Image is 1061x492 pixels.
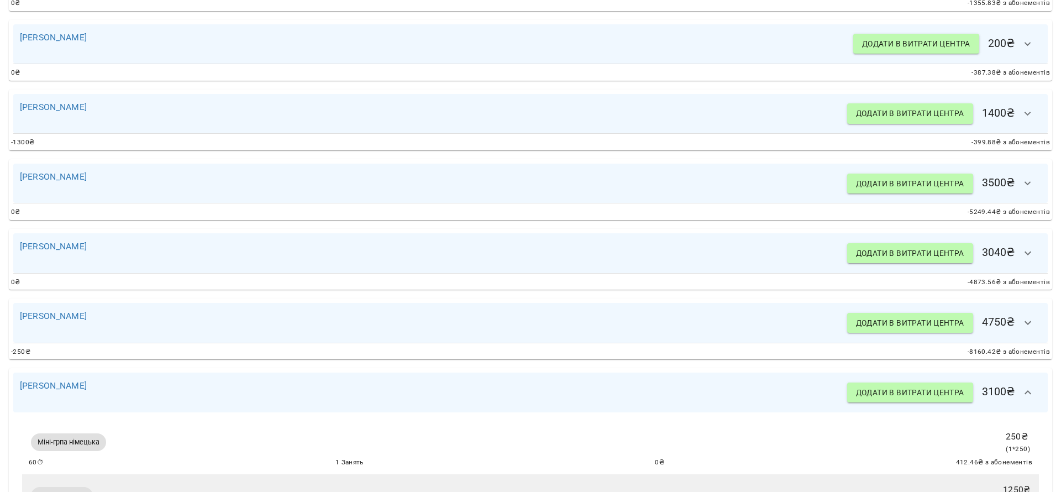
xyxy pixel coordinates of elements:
[655,457,664,468] span: 0 ₴
[20,311,87,321] a: [PERSON_NAME]
[847,379,1041,406] h6: 3100 ₴
[971,137,1050,148] span: -399.88 ₴ з абонементів
[11,207,20,218] span: 0 ₴
[20,380,87,391] a: [PERSON_NAME]
[11,67,20,78] span: 0 ₴
[853,31,1041,57] h6: 200 ₴
[335,457,364,468] span: 1 Занять
[11,347,30,358] span: -250 ₴
[956,457,1032,468] span: 412.46 ₴ з абонементів
[20,102,87,112] a: [PERSON_NAME]
[971,67,1050,78] span: -387.38 ₴ з абонементів
[847,383,973,402] button: Додати в витрати центра
[1006,445,1030,453] span: ( 1 * 250 )
[847,170,1041,197] h6: 3500 ₴
[847,243,973,263] button: Додати в витрати центра
[968,277,1050,288] span: -4873.56 ₴ з абонементів
[20,171,87,182] a: [PERSON_NAME]
[847,174,973,193] button: Додати в витрати центра
[847,103,973,123] button: Додати в витрати центра
[29,457,44,468] span: 60 ⏱
[968,347,1050,358] span: -8160.42 ₴ з абонементів
[1006,430,1030,443] p: 250 ₴
[847,310,1041,336] h6: 4750 ₴
[856,107,964,120] span: Додати в витрати центра
[11,277,20,288] span: 0 ₴
[856,386,964,399] span: Додати в витрати центра
[31,437,106,447] span: Міні-грпа німецька
[862,37,970,50] span: Додати в витрати центра
[968,207,1050,218] span: -5249.44 ₴ з абонементів
[11,137,34,148] span: -1300 ₴
[20,241,87,252] a: [PERSON_NAME]
[20,32,87,43] a: [PERSON_NAME]
[847,101,1041,127] h6: 1400 ₴
[853,34,979,54] button: Додати в витрати центра
[856,247,964,260] span: Додати в витрати центра
[856,177,964,190] span: Додати в витрати центра
[856,316,964,329] span: Додати в витрати центра
[847,313,973,333] button: Додати в витрати центра
[847,240,1041,266] h6: 3040 ₴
